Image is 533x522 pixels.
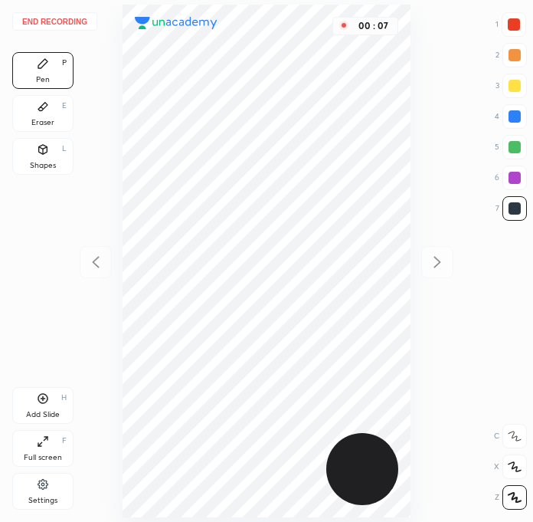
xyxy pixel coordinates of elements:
[495,43,527,67] div: 2
[26,411,60,419] div: Add Slide
[62,59,67,67] div: P
[495,196,527,221] div: 7
[36,76,50,84] div: Pen
[135,17,217,29] img: logo.38c385cc.svg
[355,21,391,31] div: 00 : 07
[495,104,527,129] div: 4
[495,135,527,159] div: 5
[495,12,526,37] div: 1
[12,12,97,31] button: End recording
[495,166,527,190] div: 6
[62,102,67,110] div: E
[30,162,56,169] div: Shapes
[61,394,67,402] div: H
[495,485,527,510] div: Z
[495,74,527,98] div: 3
[62,437,67,445] div: F
[31,119,54,126] div: Eraser
[494,424,527,448] div: C
[494,455,527,479] div: X
[62,145,67,153] div: L
[24,454,62,461] div: Full screen
[28,497,57,504] div: Settings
